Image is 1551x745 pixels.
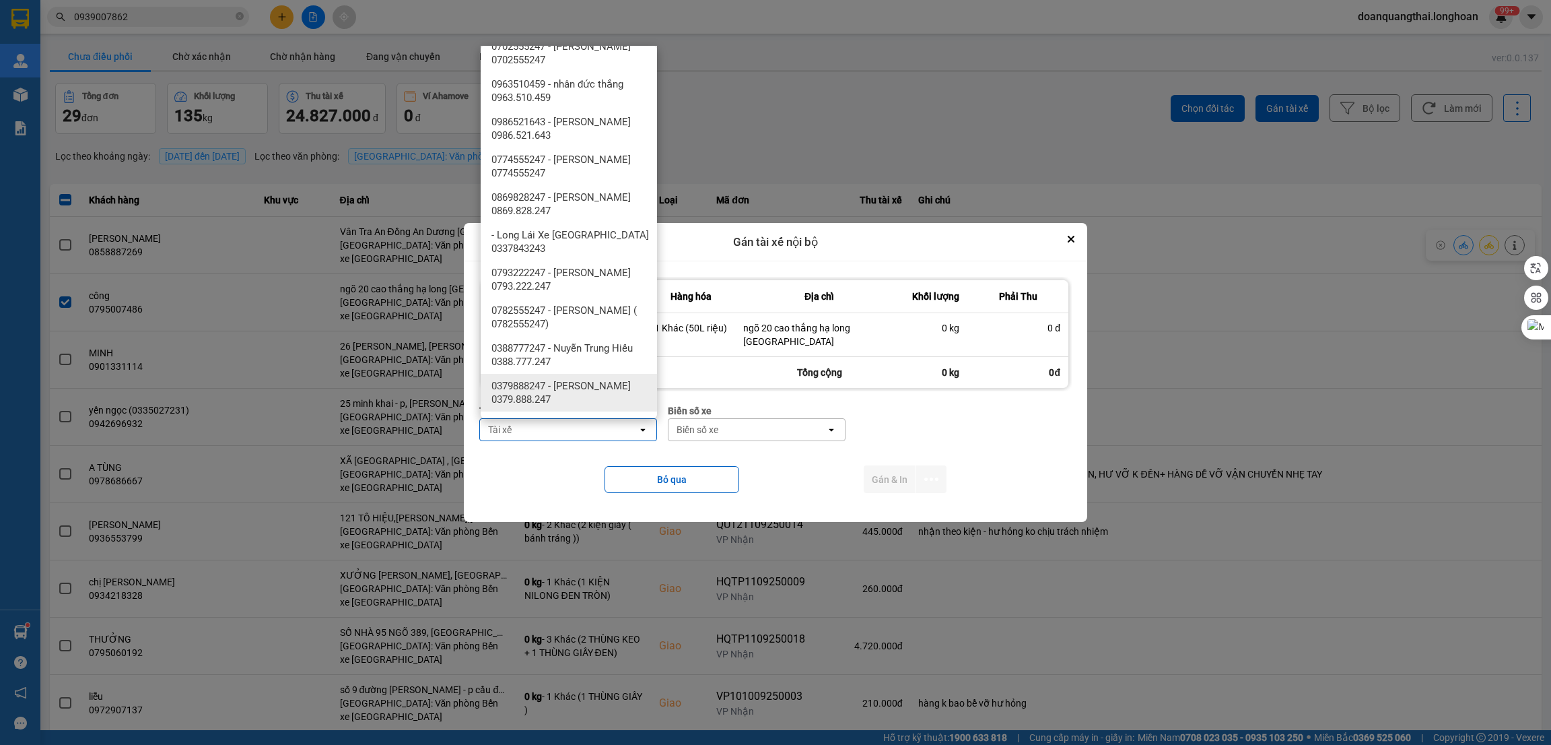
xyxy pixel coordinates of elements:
div: Khối lượng [911,288,959,304]
strong: CSKH: [37,46,71,57]
div: Biển số xe [677,423,718,436]
div: Tài xế [488,423,512,436]
div: Địa chỉ [743,288,895,304]
span: - Long Lái Xe [GEOGRAPHIC_DATA] 0337843243 [491,228,652,255]
span: Ngày in phiếu: 09:41 ngày [90,27,277,41]
svg: open [826,424,837,435]
button: Gán & In [864,465,916,493]
span: 0793222247 - [PERSON_NAME] 0793.222.247 [491,266,652,293]
div: 1 Khác (50L riệu) [654,321,727,335]
span: 0866734963 - [GEOGRAPHIC_DATA] 0866.734.963 [491,417,652,444]
span: 0388777247 - Nuyễn Trung Hiếu 0388.777.247 [491,342,652,368]
span: CÔNG TY TNHH CHUYỂN PHÁT NHANH BẢO AN [106,46,269,70]
button: Bỏ qua [605,466,739,493]
strong: PHIẾU DÁN LÊN HÀNG [95,6,272,24]
div: Tài xế [479,403,657,418]
div: Gán tài xế nội bộ [464,223,1087,262]
span: 0869828247 - [PERSON_NAME] 0869.828.247 [491,191,652,218]
span: 0782555247 - [PERSON_NAME] ( 0782555247) [491,304,652,331]
div: 0đ [967,357,1068,388]
div: Hàng hóa [654,288,727,304]
span: [PHONE_NUMBER] [5,46,102,69]
div: Biển số xe [668,403,846,418]
div: ngõ 20 cao thắng hạ long [GEOGRAPHIC_DATA] [743,321,895,348]
span: 0986521643 - [PERSON_NAME] 0986.521.643 [491,115,652,142]
span: 0963510459 - nhân đức thắng 0963.510.459 [491,77,652,104]
div: 0 đ [975,321,1060,335]
div: Tổng cộng [735,357,903,388]
ul: Menu [481,46,657,418]
div: 0 kg [903,357,967,388]
span: Mã đơn: VPHP1409250004 [5,82,206,100]
span: 0774555247 - [PERSON_NAME] 0774555247 [491,153,652,180]
span: 0379888247 - [PERSON_NAME] 0379.888.247 [491,379,652,406]
span: 0702555247 - [PERSON_NAME] 0702555247 [491,40,652,67]
button: Close [1063,231,1079,247]
svg: open [637,424,648,435]
div: Phải Thu [975,288,1060,304]
div: dialog [464,223,1087,523]
div: 0 kg [911,321,959,335]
